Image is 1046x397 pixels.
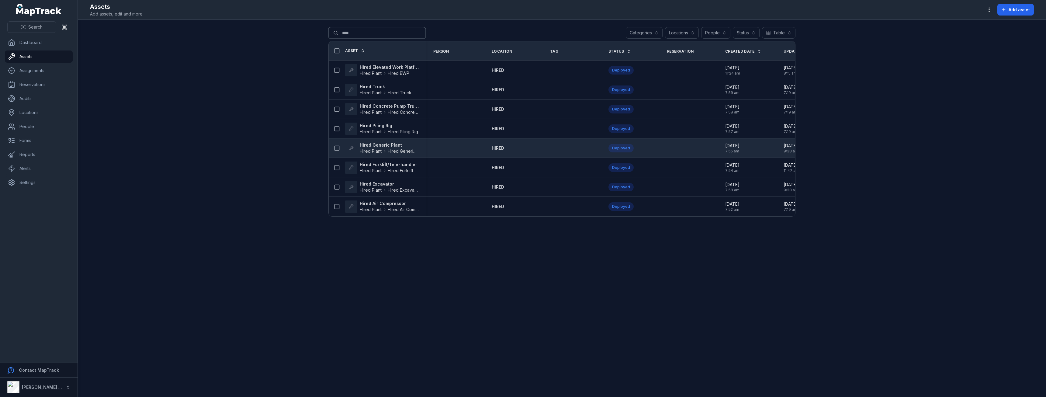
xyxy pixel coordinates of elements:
[784,149,798,154] span: 9:38 am
[608,202,634,211] div: Deployed
[725,143,739,154] time: 5/5/2025, 7:55:26 AM
[725,143,739,149] span: [DATE]
[784,143,798,149] span: [DATE]
[784,49,814,54] span: Updated Date
[7,21,56,33] button: Search
[784,123,798,129] span: [DATE]
[360,123,418,129] strong: Hired Piling Rig
[388,148,419,154] span: Hired Generic Plant
[360,200,419,207] strong: Hired Air Compressor
[388,90,411,96] span: Hired Truck
[725,162,739,168] span: [DATE]
[5,106,73,119] a: Locations
[608,49,631,54] a: Status
[360,70,382,76] span: Hired Plant
[492,87,504,93] a: HIRED
[784,188,798,193] span: 9:38 am
[345,48,358,53] span: Asset
[360,207,382,213] span: Hired Plant
[725,162,739,173] time: 5/5/2025, 7:54:35 AM
[608,85,634,94] div: Deployed
[5,176,73,189] a: Settings
[725,110,739,115] span: 7:58 am
[725,123,739,134] time: 5/5/2025, 7:57:33 AM
[360,142,419,148] strong: Hired Generic Plant
[22,385,72,390] strong: [PERSON_NAME] Group
[784,71,798,76] span: 8:15 am
[725,49,761,54] a: Created Date
[784,49,820,54] a: Updated Date
[784,207,798,212] span: 7:19 am
[492,165,504,170] span: HIRED
[784,201,798,207] span: [DATE]
[5,50,73,63] a: Assets
[492,145,504,151] a: HIRED
[5,64,73,77] a: Assignments
[784,84,798,90] span: [DATE]
[725,84,739,90] span: [DATE]
[360,109,382,115] span: Hired Plant
[784,201,798,212] time: 7/2/2025, 7:19:13 AM
[733,27,760,39] button: Status
[360,84,411,90] strong: Hired Truck
[5,162,73,175] a: Alerts
[608,144,634,152] div: Deployed
[550,49,558,54] span: Tag
[725,149,739,154] span: 7:55 am
[784,104,798,110] span: [DATE]
[5,78,73,91] a: Reservations
[5,148,73,161] a: Reports
[784,65,798,71] span: [DATE]
[360,168,382,174] span: Hired Plant
[388,207,419,213] span: Hired Air Compressor
[492,67,504,73] a: HIRED
[90,11,144,17] span: Add assets, edit and more.
[492,49,512,54] span: Location
[5,134,73,147] a: Forms
[360,187,382,193] span: Hired Plant
[492,184,504,190] span: HIRED
[5,37,73,49] a: Dashboard
[725,201,739,207] span: [DATE]
[784,162,799,173] time: 8/8/2025, 11:47:30 AM
[388,168,413,174] span: Hired Forklift
[725,65,740,71] span: [DATE]
[5,92,73,105] a: Audits
[784,84,798,95] time: 7/2/2025, 7:19:13 AM
[360,162,417,168] strong: Hired Forklift/Tele-handler
[725,182,739,193] time: 5/5/2025, 7:53:47 AM
[492,87,504,92] span: HIRED
[665,27,699,39] button: Locations
[360,103,419,109] strong: Hired Concrete Pump Truck
[492,126,504,131] span: HIRED
[388,129,418,135] span: Hired Piling Rig
[388,70,409,76] span: Hired EWP
[608,124,634,133] div: Deployed
[725,71,740,76] span: 11:24 am
[608,49,624,54] span: Status
[345,48,365,53] a: Asset
[784,110,798,115] span: 7:19 am
[667,49,694,54] span: Reservation
[784,143,798,154] time: 9/8/2025, 9:38:26 AM
[784,168,799,173] span: 11:47 am
[360,64,419,70] strong: Hired Elevated Work Platform
[19,367,59,373] strong: Contact MapTrack
[784,182,798,193] time: 9/8/2025, 9:38:48 AM
[784,162,799,168] span: [DATE]
[492,204,504,210] a: HIRED
[360,129,382,135] span: Hired Plant
[997,4,1034,16] button: Add asset
[28,24,43,30] span: Search
[608,66,634,75] div: Deployed
[345,200,419,213] a: Hired Air CompressorHired PlantHired Air Compressor
[725,90,739,95] span: 7:59 am
[784,90,798,95] span: 7:19 am
[725,207,739,212] span: 7:52 am
[345,64,419,76] a: Hired Elevated Work PlatformHired PlantHired EWP
[784,104,798,115] time: 7/2/2025, 7:19:13 AM
[1009,7,1030,13] span: Add asset
[762,27,795,39] button: Table
[388,109,419,115] span: Hired Concrete Pump Truck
